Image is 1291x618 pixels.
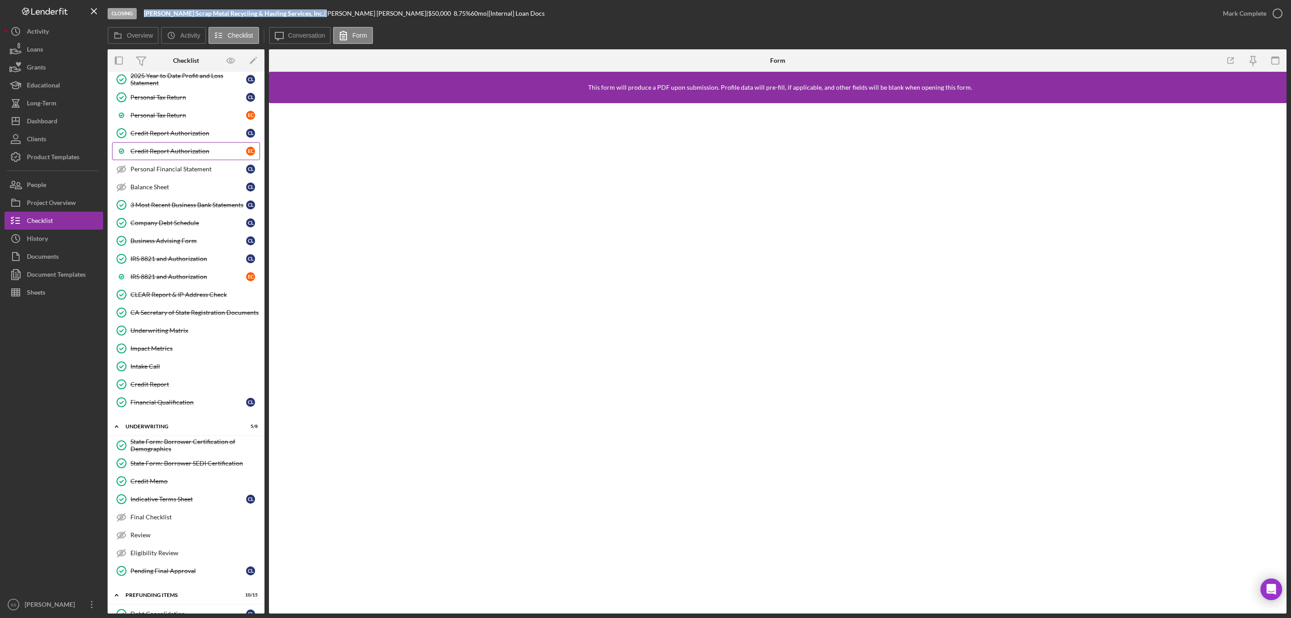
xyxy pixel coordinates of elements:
div: Intake Call [130,363,260,370]
div: State Form: Borrower SEDI Certification [130,460,260,467]
div: E C [246,272,255,281]
div: C L [246,93,255,102]
div: C L [246,165,255,174]
a: Pending Final ApprovalCL [112,562,260,580]
div: Eligibility Review [130,549,260,557]
button: Conversation [269,27,331,44]
div: Open Intercom Messenger [1261,579,1282,600]
div: | [144,10,325,17]
button: SS[PERSON_NAME] [4,596,103,614]
div: C L [246,254,255,263]
label: Conversation [288,32,325,39]
div: CLEAR Report & IP Address Check [130,291,260,298]
div: Review [130,531,260,539]
a: Credit Report [112,375,260,393]
label: Activity [180,32,200,39]
div: Company Debt Schedule [130,219,246,226]
a: 2025 Year to Date Profit and Loss StatementCL [112,70,260,88]
a: Credit Report AuthorizationEC [112,142,260,160]
button: Checklist [208,27,259,44]
a: Business Advising FormCL [112,232,260,250]
div: 3 Most Recent Business Bank Statements [130,201,246,209]
label: Checklist [228,32,253,39]
div: State Form: Borrower Certification of Demographics [130,438,260,453]
div: Business Advising Form [130,237,246,244]
button: Activity [161,27,206,44]
a: Review [112,526,260,544]
div: | [Internal] Loan Docs [487,10,545,17]
div: [PERSON_NAME] [22,596,81,616]
div: C L [246,398,255,407]
b: [PERSON_NAME] Scrap Metal Recycling & Hauling Services, Inc. [144,9,324,17]
div: 8.75 % [454,10,471,17]
a: Indicative Terms SheetCL [112,490,260,508]
div: C L [246,129,255,138]
div: Personal Tax Return [130,112,246,119]
div: This form will produce a PDF upon submission. Profile data will pre-fill, if applicable, and othe... [588,84,972,91]
div: Credit Report Authorization [130,148,246,155]
div: Balance Sheet [130,183,246,191]
div: Credit Report [130,381,260,388]
div: Indicative Terms Sheet [130,496,246,503]
div: Pending Final Approval [130,567,246,574]
div: C L [246,566,255,575]
div: Underwriting [126,424,235,429]
div: C L [246,200,255,209]
a: Underwriting Matrix [112,322,260,339]
button: Mark Complete [1214,4,1287,22]
a: Personal Tax ReturnEC [112,106,260,124]
div: IRS 8821 and Authorization [130,255,246,262]
div: [PERSON_NAME] [PERSON_NAME] | [325,10,428,17]
div: Underwriting Matrix [130,327,260,334]
button: Form [333,27,373,44]
div: Prefunding Items [126,592,235,598]
div: Credit Report Authorization [130,130,246,137]
a: CA Secretary of State Registration Documents [112,304,260,322]
text: SS [11,602,17,607]
a: 3 Most Recent Business Bank StatementsCL [112,196,260,214]
div: C L [246,218,255,227]
div: 5 / 8 [242,424,258,429]
a: Intake Call [112,357,260,375]
a: State Form: Borrower SEDI Certification [112,454,260,472]
a: Credit Report AuthorizationCL [112,124,260,142]
label: Form [352,32,367,39]
div: Form [770,57,785,64]
div: C L [246,495,255,504]
div: Impact Metrics [130,345,260,352]
div: Personal Tax Return [130,94,246,101]
div: $50,000 [428,10,454,17]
